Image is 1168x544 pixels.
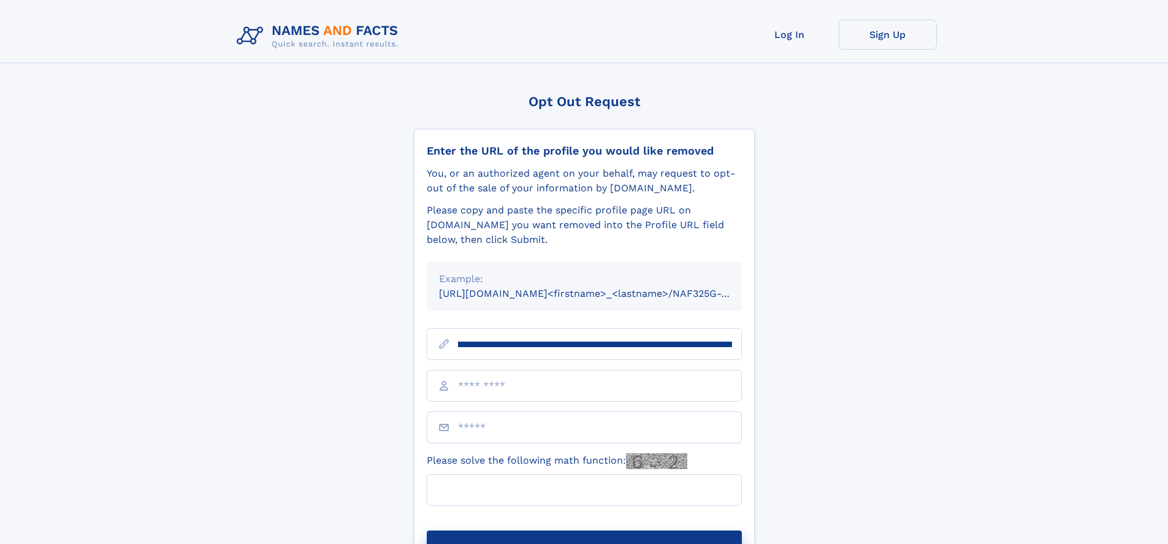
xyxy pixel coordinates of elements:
[427,203,742,247] div: Please copy and paste the specific profile page URL on [DOMAIN_NAME] you want removed into the Pr...
[427,453,687,469] label: Please solve the following math function:
[741,20,839,50] a: Log In
[439,272,730,286] div: Example:
[427,144,742,158] div: Enter the URL of the profile you would like removed
[232,20,408,53] img: Logo Names and Facts
[414,94,755,109] div: Opt Out Request
[427,166,742,196] div: You, or an authorized agent on your behalf, may request to opt-out of the sale of your informatio...
[839,20,937,50] a: Sign Up
[439,288,765,299] small: [URL][DOMAIN_NAME]<firstname>_<lastname>/NAF325G-xxxxxxxx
